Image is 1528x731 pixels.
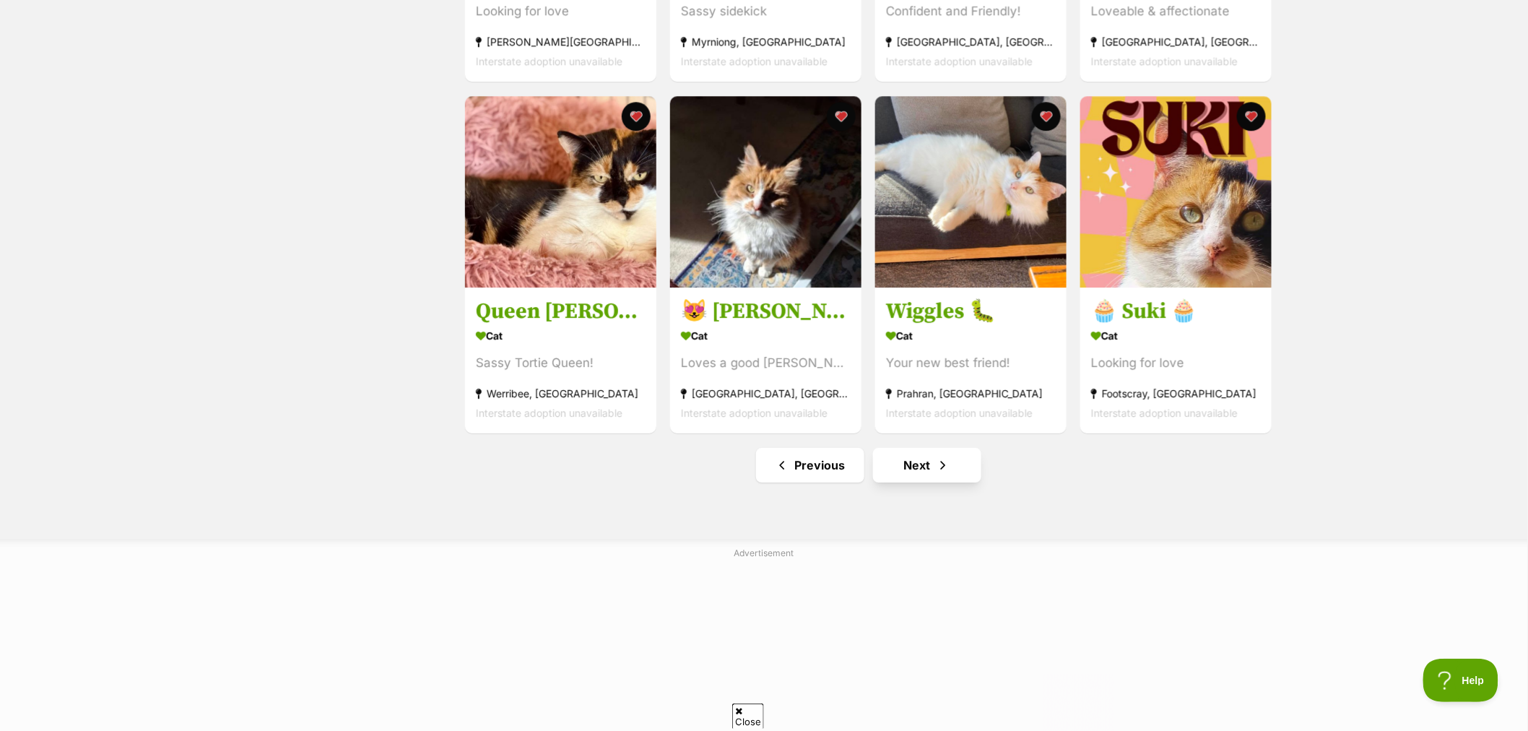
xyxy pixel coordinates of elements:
[1237,102,1266,131] button: favourite
[670,96,861,287] img: 😻 Eugene (Gene)
[1091,407,1238,419] span: Interstate adoption unavailable
[681,325,851,346] div: Cat
[875,287,1067,433] a: Wiggles 🐛 Cat Your new best friend! Prahran, [GEOGRAPHIC_DATA] Interstate adoption unavailable fa...
[681,56,828,68] span: Interstate adoption unavailable
[886,407,1033,419] span: Interstate adoption unavailable
[873,448,981,483] a: Next page
[681,298,851,325] h3: 😻 [PERSON_NAME] ([PERSON_NAME])
[827,102,856,131] button: favourite
[476,33,646,52] div: [PERSON_NAME][GEOGRAPHIC_DATA], [GEOGRAPHIC_DATA]
[1091,298,1261,325] h3: 🧁 Suki 🧁
[476,325,646,346] div: Cat
[476,353,646,373] div: Sassy Tortie Queen!
[1423,659,1499,702] iframe: Help Scout Beacon - Open
[622,102,651,131] button: favourite
[1091,33,1261,52] div: [GEOGRAPHIC_DATA], [GEOGRAPHIC_DATA]
[476,2,646,22] div: Looking for love
[886,33,1056,52] div: [GEOGRAPHIC_DATA], [GEOGRAPHIC_DATA]
[886,353,1056,373] div: Your new best friend!
[732,704,764,729] span: Close
[465,287,656,433] a: Queen [PERSON_NAME] Cat Sassy Tortie Queen! Werribee, [GEOGRAPHIC_DATA] Interstate adoption unava...
[1091,56,1238,68] span: Interstate adoption unavailable
[1091,384,1261,403] div: Footscray, [GEOGRAPHIC_DATA]
[681,353,851,373] div: Loves a good [PERSON_NAME]!
[886,384,1056,403] div: Prahran, [GEOGRAPHIC_DATA]
[681,384,851,403] div: [GEOGRAPHIC_DATA], [GEOGRAPHIC_DATA]
[476,407,622,419] span: Interstate adoption unavailable
[476,56,622,68] span: Interstate adoption unavailable
[1091,325,1261,346] div: Cat
[875,96,1067,287] img: Wiggles 🐛
[681,33,851,52] div: Myrniong, [GEOGRAPHIC_DATA]
[476,298,646,325] h3: Queen [PERSON_NAME]
[464,448,1273,483] nav: Pagination
[886,325,1056,346] div: Cat
[886,56,1033,68] span: Interstate adoption unavailable
[1032,102,1061,131] button: favourite
[465,96,656,287] img: Queen Mimmi
[1080,287,1272,433] a: 🧁 Suki 🧁 Cat Looking for love Footscray, [GEOGRAPHIC_DATA] Interstate adoption unavailable favourite
[756,448,864,483] a: Previous page
[681,2,851,22] div: Sassy sidekick
[681,407,828,419] span: Interstate adoption unavailable
[476,384,646,403] div: Werribee, [GEOGRAPHIC_DATA]
[670,287,861,433] a: 😻 [PERSON_NAME] ([PERSON_NAME]) Cat Loves a good [PERSON_NAME]! [GEOGRAPHIC_DATA], [GEOGRAPHIC_DA...
[886,298,1056,325] h3: Wiggles 🐛
[886,2,1056,22] div: Confident and Friendly!
[1080,96,1272,287] img: 🧁 Suki 🧁
[1091,353,1261,373] div: Looking for love
[1091,2,1261,22] div: Loveable & affectionate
